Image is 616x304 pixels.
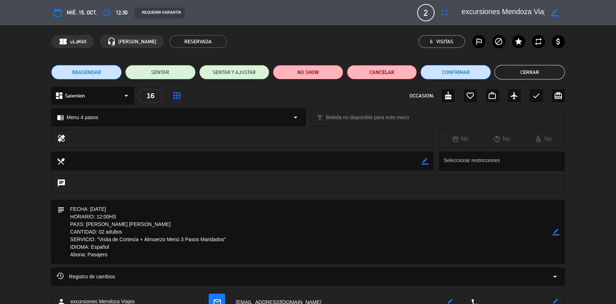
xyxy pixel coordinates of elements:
[510,91,519,100] i: airplanemode_active
[523,134,564,144] div: No
[122,91,131,100] i: arrow_drop_down
[326,113,409,122] span: Bebida no disponible para este menú
[57,134,66,144] i: healing
[420,65,491,79] button: Confirmar
[172,91,181,100] i: border_all
[118,38,156,46] span: [PERSON_NAME]
[59,37,67,46] span: confirmation_number
[51,6,64,19] button: calendar_today
[421,158,428,165] i: border_color
[199,65,270,79] button: SENTAR Y AJUSTAR
[57,157,65,165] i: local_dining
[481,134,523,144] div: No
[51,65,122,79] button: REAGENDAR
[514,37,523,46] i: star
[417,4,434,21] span: 2
[532,91,541,100] i: check
[316,114,323,121] i: local_bar
[67,8,97,17] span: mié. 15, oct.
[551,9,558,16] i: border_color
[494,37,503,46] i: block
[138,89,163,103] div: 16
[70,38,87,46] span: uLdKk5
[116,8,127,17] span: 12:30
[430,38,433,46] span: 6
[135,8,184,18] div: REQUERIR GARANTÍA
[554,37,563,46] i: attach_money
[57,114,64,121] i: chrome_reader_mode
[551,272,559,281] i: arrow_drop_down
[125,65,196,79] button: SENTAR
[475,37,483,46] i: outlined_flag
[55,91,64,100] i: dashboard
[438,6,451,19] button: fullscreen
[66,113,98,122] span: Menu 4 pasos
[554,91,563,100] i: card_giftcard
[347,65,417,79] button: Cancelar
[273,65,343,79] button: NO SHOW
[494,65,565,79] button: Cerrar
[53,8,62,17] i: calendar_today
[466,91,475,100] i: favorite_border
[534,37,543,46] i: repeat
[436,38,453,46] em: Visitas
[100,6,113,19] button: access_time
[488,91,497,100] i: work_outline
[72,69,101,76] span: REAGENDAR
[291,113,300,122] i: arrow_drop_down
[440,8,449,17] i: fullscreen
[102,8,111,17] i: access_time
[107,37,116,46] i: headset_mic
[57,205,65,213] i: subject
[65,92,85,100] span: Salentein
[410,92,434,100] span: OCCASION:
[57,179,66,189] i: chat
[57,272,115,281] span: Registro de cambios
[444,91,453,100] i: cake
[439,134,481,144] div: No
[552,229,559,235] i: border_color
[169,35,227,48] span: RESERVADA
